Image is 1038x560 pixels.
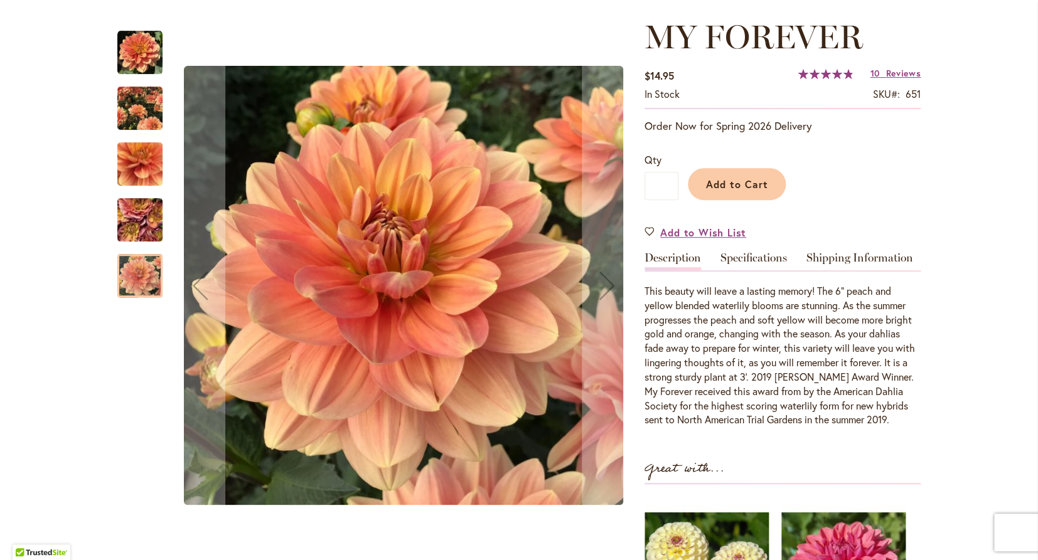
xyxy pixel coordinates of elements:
[184,66,623,505] img: MY FOREVER
[117,80,163,136] img: MY FOREVER
[873,87,900,100] strong: SKU
[117,130,175,186] div: MY FOREVER
[645,17,863,56] span: MY FOREVER
[886,67,921,79] span: Reviews
[645,284,921,427] div: This beauty will leave a lasting memory! The 6” peach and yellow blended waterlily blooms are stu...
[870,67,879,79] span: 10
[645,252,701,270] a: Description
[117,74,175,130] div: MY FOREVER
[645,119,921,134] p: Order Now for Spring 2026 Delivery
[806,252,913,270] a: Shipping Information
[117,18,175,74] div: MY FOREVER
[688,168,786,200] button: Add to Cart
[175,18,632,553] div: MY FOREVERMY FOREVERMY FOREVER
[95,186,185,254] img: MY FOREVER
[645,153,661,166] span: Qty
[645,225,746,240] a: Add to Wish List
[645,69,674,82] span: $14.95
[117,241,163,297] div: MY FOREVER
[645,87,680,102] div: Availability
[870,67,921,79] a: 10 Reviews
[175,18,225,553] button: Previous
[645,458,725,479] strong: Great with...
[9,515,45,551] iframe: Launch Accessibility Center
[645,252,921,427] div: Detailed Product Info
[582,18,632,553] button: Next
[798,69,853,79] div: 97%
[706,177,768,191] span: Add to Cart
[660,225,746,240] span: Add to Wish List
[645,87,680,100] span: In stock
[95,122,185,206] img: MY FOREVER
[175,18,690,553] div: Product Images
[117,186,175,241] div: MY FOREVER
[175,18,632,553] div: MY FOREVER
[906,87,921,102] div: 651
[117,30,163,75] img: MY FOREVER
[720,252,787,270] a: Specifications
